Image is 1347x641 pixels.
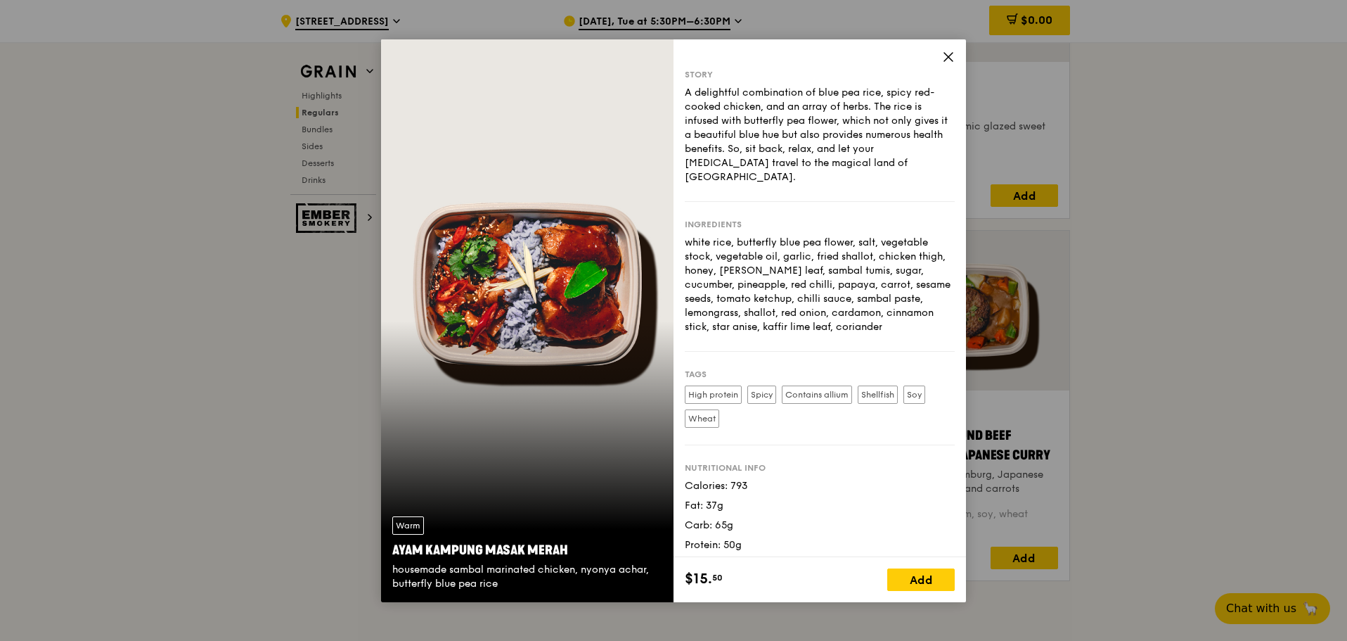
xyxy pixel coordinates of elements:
label: High protein [685,386,742,404]
div: Story [685,69,955,80]
label: Contains allium [782,386,852,404]
div: Ayam Kampung Masak Merah [392,540,662,560]
label: Shellfish [858,386,898,404]
div: Protein: 50g [685,538,955,552]
div: A delightful combination of blue pea rice, spicy red-cooked chicken, and an array of herbs. The r... [685,86,955,184]
div: white rice, butterfly blue pea flower, salt, vegetable stock, vegetable oil, garlic, fried shallo... [685,236,955,334]
span: $15. [685,569,712,590]
label: Soy [903,386,925,404]
label: Spicy [747,386,776,404]
div: housemade sambal marinated chicken, nyonya achar, butterfly blue pea rice [392,563,662,591]
label: Wheat [685,410,719,428]
div: Calories: 793 [685,479,955,493]
span: 50 [712,572,723,583]
div: Ingredients [685,219,955,230]
div: Carb: 65g [685,519,955,533]
div: Warm [392,516,424,535]
div: Tags [685,369,955,380]
div: Fat: 37g [685,499,955,513]
div: Nutritional info [685,462,955,474]
div: Add [887,569,955,591]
